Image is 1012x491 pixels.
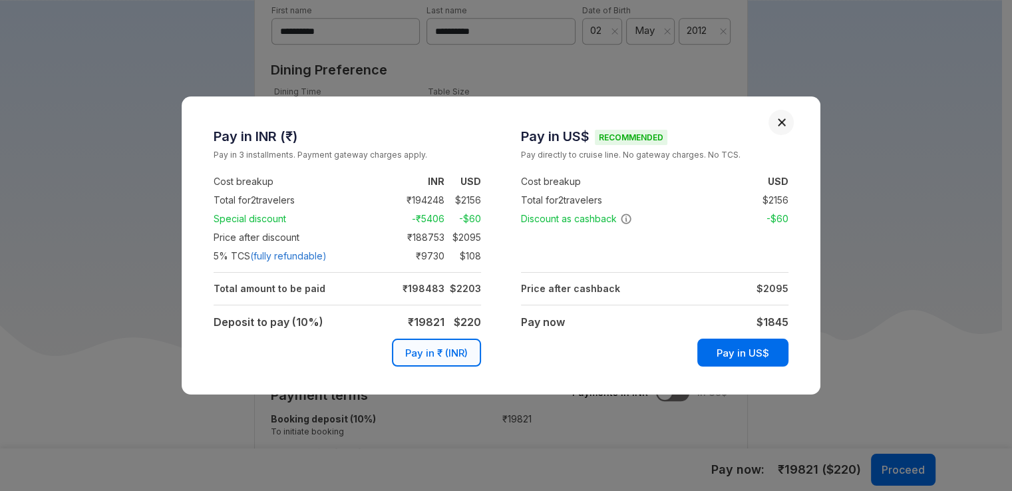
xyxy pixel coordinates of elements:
small: Pay directly to cruise line. No gateway charges. No TCS. [521,148,788,162]
td: $ 2095 [444,230,481,245]
strong: Total amount to be paid [214,283,325,294]
td: ₹ 188753 [389,230,444,245]
span: Discount as cashback [521,212,632,226]
strong: $ 220 [454,315,481,329]
strong: INR [428,176,444,187]
strong: Deposit to pay (10%) [214,315,323,329]
td: 5 % TCS [214,247,389,265]
span: Recommended [595,130,667,145]
td: Total for 2 travelers [214,191,389,210]
strong: USD [460,176,481,187]
strong: ₹ 19821 [408,315,444,329]
h3: Pay in US$ [521,128,788,144]
td: Cost breakup [521,172,696,191]
td: $ 108 [444,248,481,264]
button: Close [777,118,786,127]
span: (fully refundable) [250,249,327,263]
button: Pay in ₹ (INR) [392,339,481,367]
td: -$ 60 [752,211,788,227]
strong: $ 1845 [757,315,788,329]
td: ₹ 194248 [389,192,444,208]
button: Pay in US$ [697,339,788,367]
strong: $ 2095 [757,283,788,294]
td: -₹ 5406 [389,211,444,227]
td: Price after discount [214,228,389,247]
td: -$ 60 [444,211,481,227]
td: $ 2156 [752,192,788,208]
h3: Pay in INR (₹) [214,128,481,144]
td: $ 2156 [444,192,481,208]
strong: USD [768,176,788,187]
small: Pay in 3 installments. Payment gateway charges apply. [214,148,481,162]
td: Total for 2 travelers [521,191,696,210]
strong: Price after cashback [521,283,620,294]
td: Special discount [214,210,389,228]
strong: $ 2203 [450,283,481,294]
strong: Pay now [521,315,565,329]
strong: ₹ 198483 [403,283,444,294]
td: ₹ 9730 [389,248,444,264]
td: Cost breakup [214,172,389,191]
